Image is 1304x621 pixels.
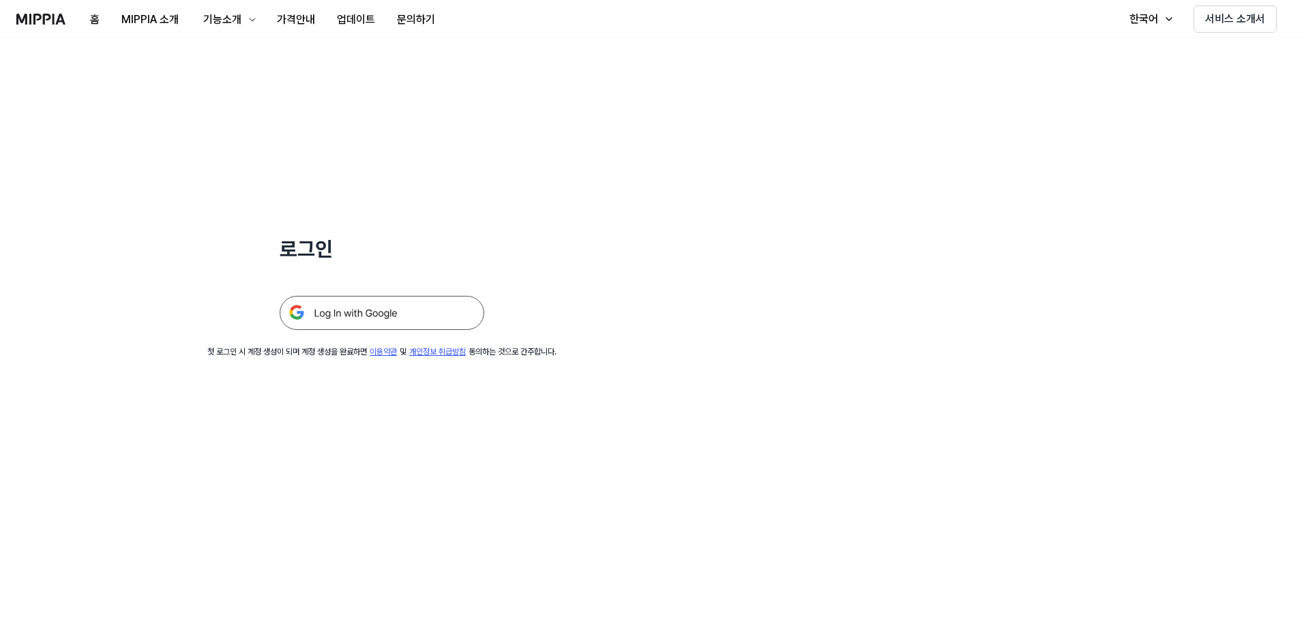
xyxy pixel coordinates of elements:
a: 개인정보 취급방침 [409,347,466,357]
button: MIPPIA 소개 [110,6,190,33]
button: 한국어 [1116,5,1183,33]
div: 첫 로그인 시 계정 생성이 되며 계정 생성을 완료하면 및 동의하는 것으로 간주합니다. [207,346,557,358]
button: 홈 [79,6,110,33]
h1: 로그인 [280,234,484,263]
button: 문의하기 [386,6,446,33]
button: 서비스 소개서 [1194,5,1277,33]
a: 이용약관 [370,347,397,357]
button: 기능소개 [190,6,266,33]
button: 업데이트 [326,6,386,33]
a: 업데이트 [326,1,386,38]
div: 기능소개 [201,12,244,28]
img: logo [16,14,65,25]
button: 가격안내 [266,6,326,33]
div: 한국어 [1127,11,1161,27]
img: 구글 로그인 버튼 [280,296,484,330]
